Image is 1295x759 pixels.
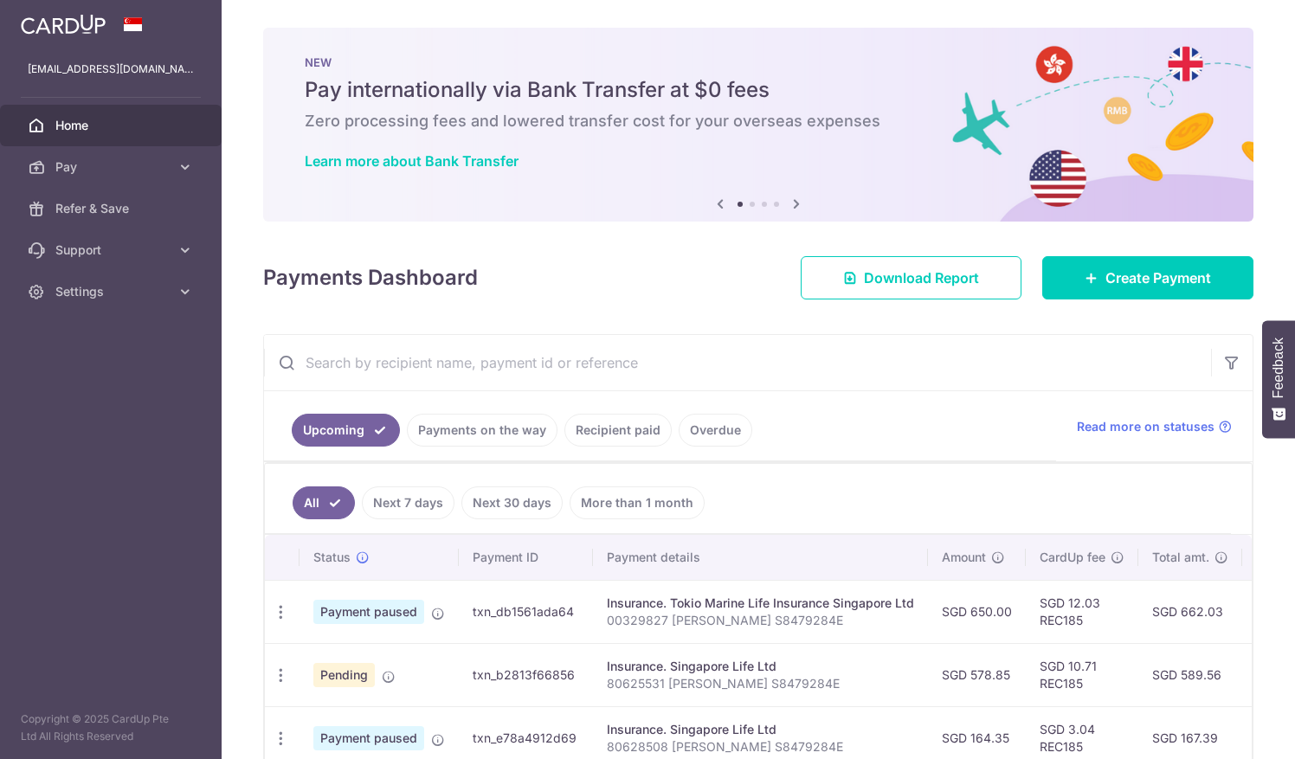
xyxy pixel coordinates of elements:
p: 80625531 [PERSON_NAME] S8479284E [607,675,914,692]
div: Insurance. Tokio Marine Life Insurance Singapore Ltd [607,595,914,612]
a: Next 7 days [362,486,454,519]
a: Recipient paid [564,414,672,447]
button: Feedback - Show survey [1262,320,1295,438]
span: Amount [942,549,986,566]
span: Settings [55,283,170,300]
span: Pending [313,663,375,687]
span: Read more on statuses [1077,418,1214,435]
div: Insurance. Singapore Life Ltd [607,658,914,675]
td: SGD 650.00 [928,580,1026,643]
span: Payment paused [313,726,424,750]
img: Bank transfer banner [263,28,1253,222]
p: 00329827 [PERSON_NAME] S8479284E [607,612,914,629]
span: Pay [55,158,170,176]
span: Refer & Save [55,200,170,217]
h4: Payments Dashboard [263,262,478,293]
a: Create Payment [1042,256,1253,299]
a: Download Report [801,256,1021,299]
td: SGD 12.03 REC185 [1026,580,1138,643]
h5: Pay internationally via Bank Transfer at $0 fees [305,76,1212,104]
a: Read more on statuses [1077,418,1232,435]
h6: Zero processing fees and lowered transfer cost for your overseas expenses [305,111,1212,132]
td: txn_db1561ada64 [459,580,593,643]
a: Overdue [679,414,752,447]
img: CardUp [21,14,106,35]
a: All [293,486,355,519]
a: Learn more about Bank Transfer [305,152,519,170]
span: Status [313,549,351,566]
span: Home [55,117,170,134]
a: Next 30 days [461,486,563,519]
a: More than 1 month [570,486,705,519]
p: NEW [305,55,1212,69]
a: Payments on the way [407,414,557,447]
span: Support [55,241,170,259]
th: Payment details [593,535,928,580]
span: Create Payment [1105,267,1211,288]
span: CardUp fee [1040,549,1105,566]
span: Payment paused [313,600,424,624]
span: Total amt. [1152,549,1209,566]
input: Search by recipient name, payment id or reference [264,335,1211,390]
div: Insurance. Singapore Life Ltd [607,721,914,738]
td: txn_b2813f66856 [459,643,593,706]
p: 80628508 [PERSON_NAME] S8479284E [607,738,914,756]
td: SGD 662.03 [1138,580,1242,643]
p: [EMAIL_ADDRESS][DOMAIN_NAME] [28,61,194,78]
td: SGD 578.85 [928,643,1026,706]
td: SGD 589.56 [1138,643,1242,706]
a: Upcoming [292,414,400,447]
td: SGD 10.71 REC185 [1026,643,1138,706]
span: Download Report [864,267,979,288]
span: Feedback [1271,338,1286,398]
th: Payment ID [459,535,593,580]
